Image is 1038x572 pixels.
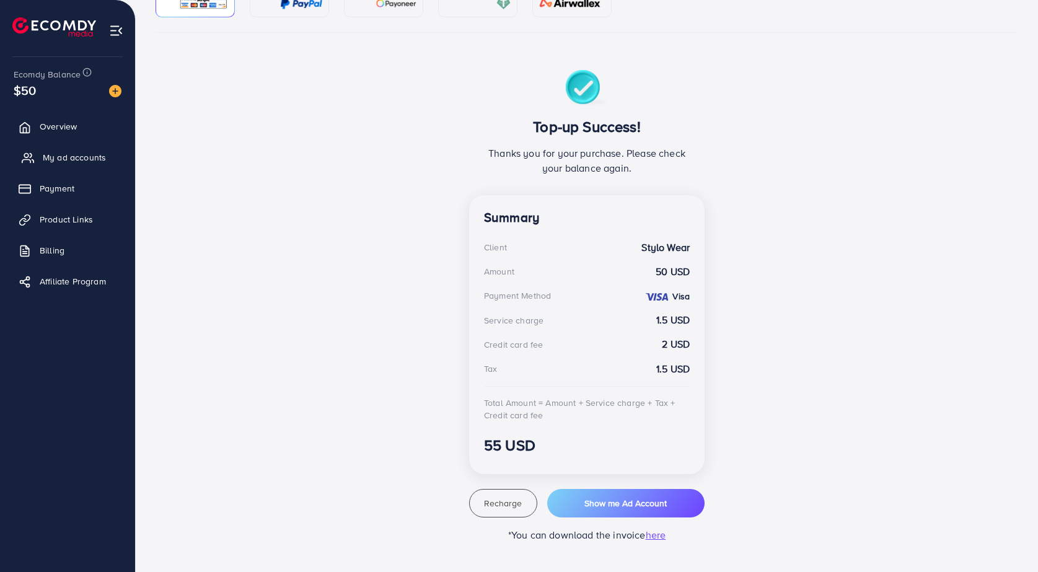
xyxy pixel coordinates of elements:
a: My ad accounts [9,145,126,170]
a: Product Links [9,207,126,232]
span: Affiliate Program [40,275,106,288]
a: Billing [9,238,126,263]
span: $50 [14,81,36,99]
h3: Top-up Success! [484,118,690,136]
strong: Visa [672,290,690,302]
strong: 50 USD [656,265,690,279]
div: Service charge [484,314,543,327]
span: Recharge [484,497,522,509]
p: *You can download the invoice [469,527,705,542]
h3: 55 USD [484,436,690,454]
a: Affiliate Program [9,269,126,294]
span: here [646,528,666,542]
strong: 1.5 USD [656,313,690,327]
div: Payment Method [484,289,551,302]
img: success [565,70,609,108]
img: image [109,85,121,97]
strong: Stylo Wear [641,240,690,255]
div: Total Amount = Amount + Service charge + Tax + Credit card fee [484,397,690,422]
img: credit [644,292,669,302]
a: Overview [9,114,126,139]
p: Thanks you for your purchase. Please check your balance again. [484,146,690,175]
span: Show me Ad Account [584,497,667,509]
div: Client [484,241,507,253]
div: Amount [484,265,514,278]
img: logo [12,17,96,37]
strong: 2 USD [662,337,690,351]
button: Show me Ad Account [547,489,705,517]
button: Recharge [469,489,537,517]
span: Product Links [40,213,93,226]
strong: 1.5 USD [656,362,690,376]
span: Payment [40,182,74,195]
span: Overview [40,120,77,133]
span: Billing [40,244,64,257]
a: Payment [9,176,126,201]
span: My ad accounts [43,151,106,164]
div: Credit card fee [484,338,543,351]
div: Tax [484,363,497,375]
iframe: Chat [985,516,1029,563]
h4: Summary [484,210,690,226]
span: Ecomdy Balance [14,68,81,81]
img: menu [109,24,123,38]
